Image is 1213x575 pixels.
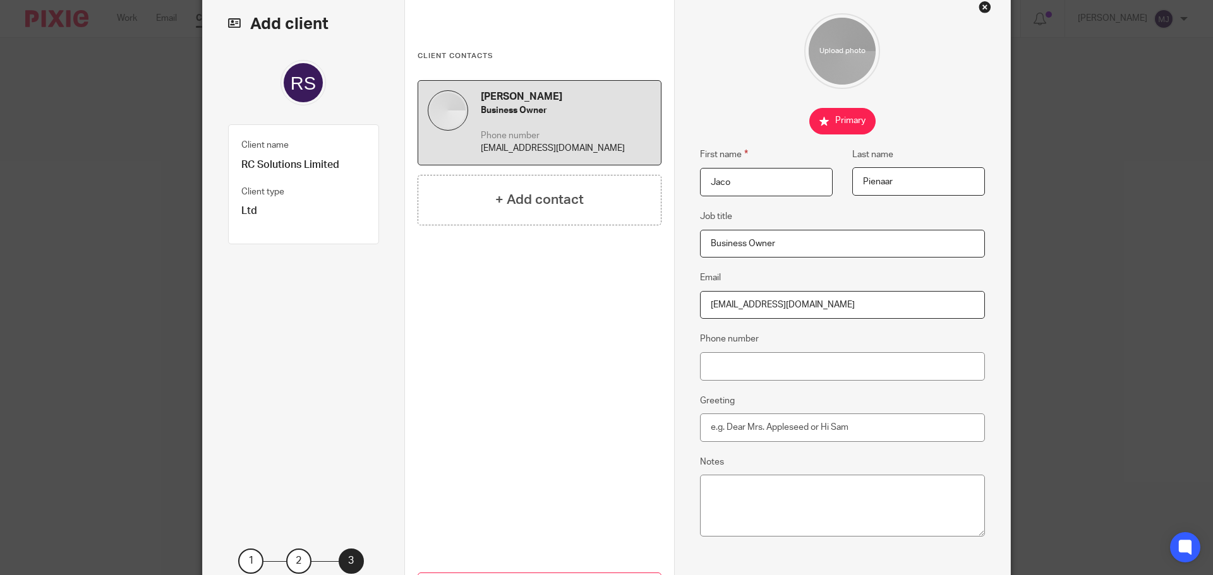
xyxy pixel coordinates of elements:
label: First name [700,147,748,162]
h4: + Add contact [495,190,584,210]
img: svg%3E [281,60,326,105]
h4: [PERSON_NAME] [481,90,651,104]
h2: Add client [228,13,379,35]
h3: Client contacts [418,51,661,61]
p: RC Solutions Limited [241,158,366,172]
label: Client name [241,139,289,151]
label: Email [700,271,721,284]
label: Last name [852,148,893,161]
label: Greeting [700,394,735,407]
p: [EMAIL_ADDRESS][DOMAIN_NAME] [481,142,651,155]
div: Close this dialog window [979,1,991,13]
div: 3 [339,548,364,574]
p: Phone number [481,129,651,142]
label: Notes [700,456,724,468]
label: Phone number [700,333,759,345]
input: e.g. Dear Mrs. Appleseed or Hi Sam [700,413,986,442]
label: Job title [700,210,732,223]
img: default.jpg [428,90,468,131]
label: Client type [241,186,284,198]
div: 1 [238,548,263,574]
h5: Business Owner [481,104,651,117]
p: Ltd [241,205,366,218]
div: 2 [286,548,311,574]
